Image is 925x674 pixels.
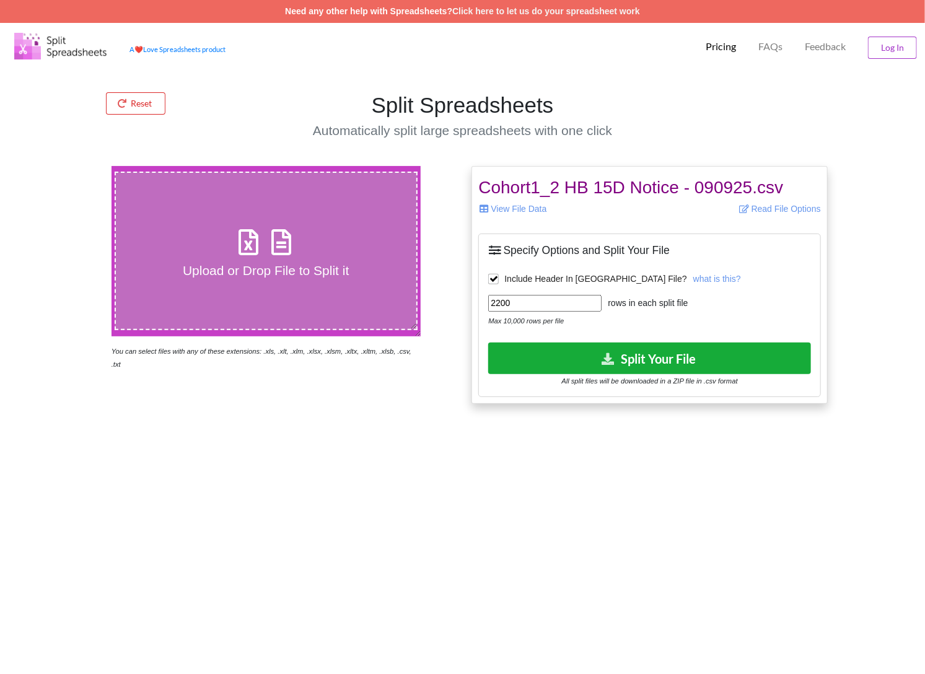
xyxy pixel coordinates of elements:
img: Logo.png [14,33,107,59]
span: Feedback [805,42,846,51]
h4: Automatically split large spreadsheets with one click [236,123,690,138]
a: AheartLove Spreadsheets product [129,45,226,53]
button: Split Your File [488,343,810,374]
p: Read File Options [659,203,821,215]
p: Pricing [706,40,736,53]
h1: Split Spreadsheets [236,92,690,118]
h5: Specify Options and Split Your File [488,243,810,257]
h2: Cohort1_2 HB 15D Notice - 090925.csv [478,177,820,198]
label: rows in each split file [602,297,688,310]
span: heart [134,45,143,53]
p: FAQs [758,40,783,53]
a: Click here to let us do your spreadsheet work [452,6,640,16]
label: Include Header In [GEOGRAPHIC_DATA] File? [488,274,686,284]
i: All split files will be downloaded in a ZIP file in .csv format [561,377,737,385]
p: View File Data [478,203,640,215]
h4: Upload or Drop File to Split it [116,263,416,278]
button: Log In [868,37,917,59]
i: You can select files with any of these extensions: .xls, .xlt, .xlm, .xlsx, .xlsm, .xltx, .xltm, ... [112,348,411,368]
button: Reset [106,92,165,115]
span: what is this? [693,274,741,284]
i: Max 10,000 rows per file [488,317,564,325]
